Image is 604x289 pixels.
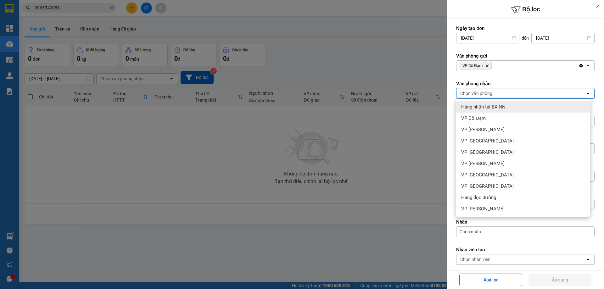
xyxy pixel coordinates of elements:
span: VP Cổ Đạm [462,63,483,68]
button: Xoá lọc [459,274,522,286]
label: Ngày tạo đơn [456,25,595,31]
span: Hàng nhận tại BX NN [461,104,506,110]
svg: Delete [485,64,489,68]
span: Chọn nhãn [460,229,481,235]
label: Nhãn [456,219,595,225]
span: VP [GEOGRAPHIC_DATA] [461,172,514,178]
span: VP Cổ Đạm, close by backspace [460,62,492,69]
span: VP [PERSON_NAME] [461,126,505,133]
ul: Menu [456,99,590,217]
h6: Bộ lọc [447,5,604,14]
input: Select a date. [532,33,594,43]
input: Select a date. [456,33,519,43]
span: VP [PERSON_NAME] [461,160,505,167]
span: đến [522,35,529,41]
span: VP [PERSON_NAME] [461,206,505,212]
svg: open [585,91,590,96]
svg: open [585,63,590,68]
label: Văn phòng nhận [456,81,595,87]
span: VP [GEOGRAPHIC_DATA] [461,138,514,144]
button: Áp dụng [528,274,591,286]
span: Hàng dọc đường [461,194,496,201]
svg: open [585,257,590,262]
div: Chọn nhân viên [460,256,490,263]
svg: Clear all [579,63,584,68]
label: Nhân viên tạo [456,247,595,253]
span: VP [GEOGRAPHIC_DATA] [461,183,514,189]
span: VP [GEOGRAPHIC_DATA] [461,149,514,155]
span: VP Cổ Đạm [461,115,486,121]
div: Chọn văn phòng [460,90,492,97]
label: Văn phòng gửi [456,53,595,59]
